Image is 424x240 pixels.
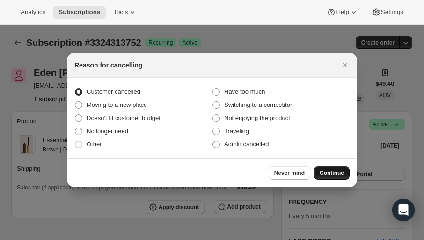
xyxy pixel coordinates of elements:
[224,88,265,95] span: Have too much
[381,8,403,16] span: Settings
[320,169,344,177] span: Continue
[224,141,269,148] span: Admin cancelled
[392,199,415,221] div: Open Intercom Messenger
[53,6,106,19] button: Subscriptions
[314,166,350,180] button: Continue
[113,8,128,16] span: Tools
[224,101,292,108] span: Switching to a competitor
[336,8,349,16] span: Help
[274,169,305,177] span: Never mind
[366,6,409,19] button: Settings
[108,6,143,19] button: Tools
[87,114,161,121] span: Doesn't fit customer budget
[74,60,142,70] h2: Reason for cancelling
[224,114,290,121] span: Not enjoying the product
[87,141,102,148] span: Other
[87,101,147,108] span: Moving to a new place
[224,127,249,135] span: Traveling
[321,6,364,19] button: Help
[338,59,351,72] button: Close
[269,166,310,180] button: Never mind
[58,8,100,16] span: Subscriptions
[87,127,128,135] span: No longer need
[21,8,45,16] span: Analytics
[15,6,51,19] button: Analytics
[87,88,140,95] span: Customer cancelled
